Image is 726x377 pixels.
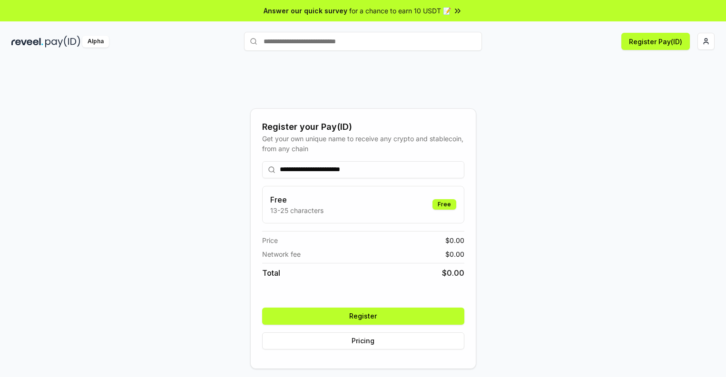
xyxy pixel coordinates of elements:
[82,36,109,48] div: Alpha
[445,235,464,245] span: $ 0.00
[262,134,464,154] div: Get your own unique name to receive any crypto and stablecoin, from any chain
[262,249,301,259] span: Network fee
[432,199,456,210] div: Free
[11,36,43,48] img: reveel_dark
[270,205,324,215] p: 13-25 characters
[349,6,451,16] span: for a chance to earn 10 USDT 📝
[262,267,280,279] span: Total
[621,33,690,50] button: Register Pay(ID)
[45,36,80,48] img: pay_id
[262,332,464,349] button: Pricing
[264,6,347,16] span: Answer our quick survey
[262,308,464,325] button: Register
[262,120,464,134] div: Register your Pay(ID)
[445,249,464,259] span: $ 0.00
[270,194,324,205] h3: Free
[442,267,464,279] span: $ 0.00
[262,235,278,245] span: Price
